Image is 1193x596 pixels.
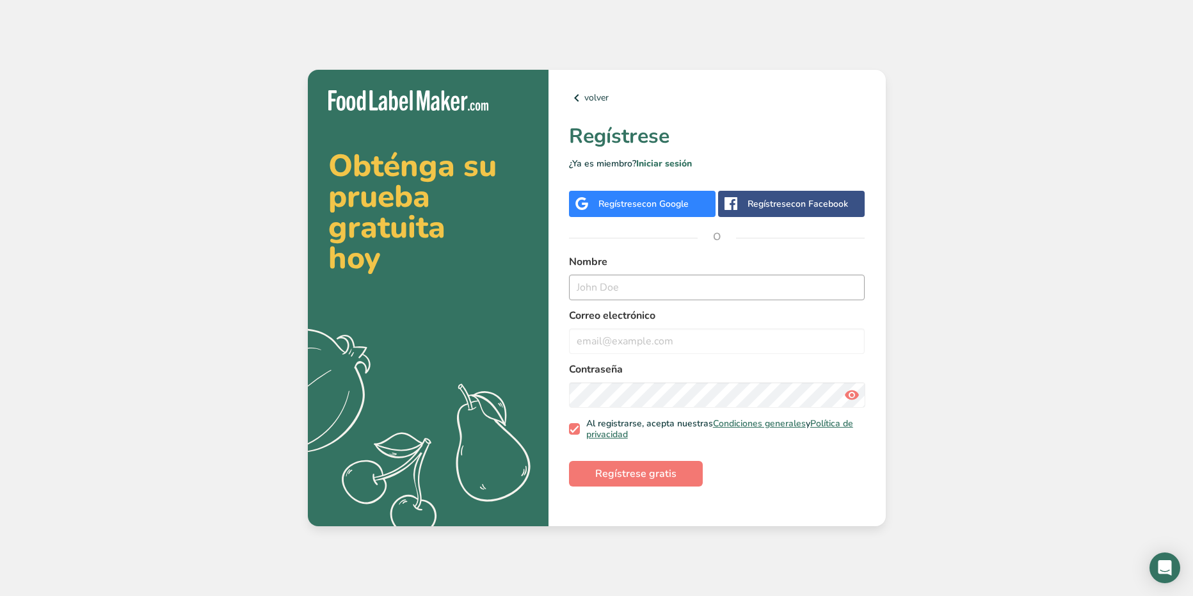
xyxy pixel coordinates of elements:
a: Condiciones generales [713,417,806,430]
label: Correo electrónico [569,308,865,323]
input: email@example.com [569,328,865,354]
span: con Facebook [791,198,848,210]
button: Regístrese gratis [569,461,703,487]
a: Política de privacidad [586,417,853,441]
label: Nombre [569,254,865,270]
p: ¿Ya es miembro? [569,157,865,170]
a: Iniciar sesión [636,157,692,170]
img: Food Label Maker [328,90,488,111]
span: Regístrese gratis [595,466,677,481]
div: Regístrese [748,197,848,211]
label: Contraseña [569,362,865,377]
h1: Regístrese [569,121,865,152]
span: con Google [642,198,689,210]
h2: Obténga su prueba gratuita hoy [328,150,528,273]
span: O [698,218,736,256]
span: Al registrarse, acepta nuestras y [580,418,860,440]
div: Open Intercom Messenger [1149,552,1180,583]
input: John Doe [569,275,865,300]
div: Regístrese [598,197,689,211]
a: volver [569,90,865,106]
